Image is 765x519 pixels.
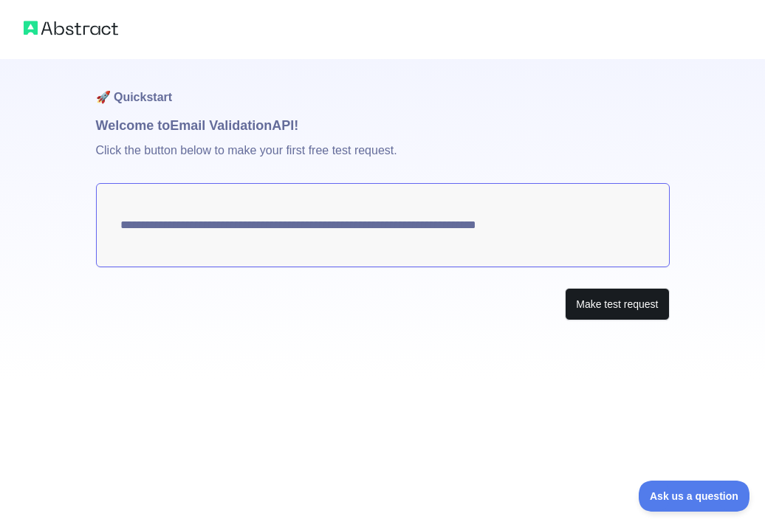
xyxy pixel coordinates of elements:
p: Click the button below to make your first free test request. [96,136,670,183]
iframe: Toggle Customer Support [639,481,750,512]
h1: Welcome to Email Validation API! [96,115,670,136]
img: Abstract logo [24,18,118,38]
button: Make test request [565,288,669,321]
h1: 🚀 Quickstart [96,59,670,115]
